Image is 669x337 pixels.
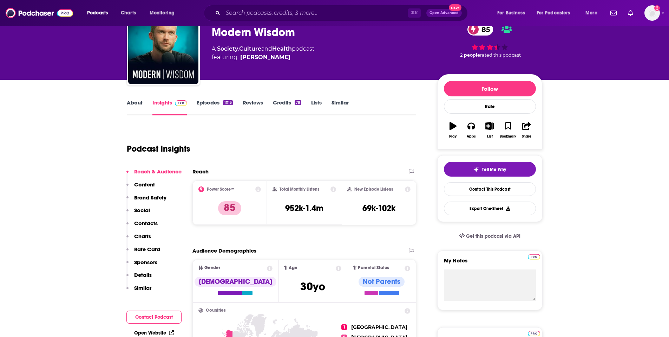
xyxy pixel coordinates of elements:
[492,7,534,19] button: open menu
[426,9,462,17] button: Open AdvancedNew
[206,308,226,313] span: Countries
[474,23,493,36] span: 85
[126,194,166,207] button: Brand Safety
[462,117,480,143] button: Apps
[134,168,182,175] p: Reach & Audience
[351,324,407,330] span: [GEOGRAPHIC_DATA]
[480,52,521,58] span: rated this podcast
[273,99,301,115] a: Credits78
[449,134,457,139] div: Play
[223,7,408,19] input: Search podcasts, credits, & more...
[152,99,187,115] a: InsightsPodchaser Pro
[134,181,155,188] p: Content
[444,257,536,269] label: My Notes
[272,45,292,52] a: Health
[341,324,347,330] span: 1
[82,7,117,19] button: open menu
[354,187,393,192] h2: New Episode Listens
[207,187,234,192] h2: Power Score™
[311,99,322,115] a: Lists
[175,100,187,106] img: Podchaser Pro
[204,266,220,270] span: Gender
[6,6,73,20] img: Podchaser - Follow, Share and Rate Podcasts
[429,11,459,15] span: Open Advanced
[134,220,158,227] p: Contacts
[134,272,152,278] p: Details
[128,14,198,84] img: Modern Wisdom
[608,7,619,19] a: Show notifications dropdown
[499,117,517,143] button: Bookmark
[126,168,182,181] button: Reach & Audience
[134,233,151,240] p: Charts
[126,311,182,324] button: Contact Podcast
[134,330,174,336] a: Open Website
[195,277,276,287] div: [DEMOGRAPHIC_DATA]
[358,266,389,270] span: Parental Status
[134,285,151,291] p: Similar
[362,203,395,214] h3: 69k-102k
[482,167,506,172] span: Tell Me Why
[444,117,462,143] button: Play
[585,8,597,18] span: More
[444,99,536,114] div: Rate
[497,8,525,18] span: For Business
[238,45,239,52] span: ,
[212,45,314,62] div: A podcast
[300,280,325,293] span: 30 yo
[192,168,209,175] h2: Reach
[473,167,479,172] img: tell me why sparkle
[197,99,232,115] a: Episodes1015
[126,259,157,272] button: Sponsors
[145,7,184,19] button: open menu
[359,277,405,287] div: Not Parents
[121,8,136,18] span: Charts
[467,134,476,139] div: Apps
[218,201,241,215] p: 85
[444,162,536,177] button: tell me why sparkleTell Me Why
[285,203,323,214] h3: 952k-1.4m
[217,45,238,52] a: Society
[223,100,232,105] div: 1015
[444,81,536,96] button: Follow
[192,247,256,254] h2: Audience Demographics
[239,45,261,52] a: Culture
[261,45,272,52] span: and
[126,233,151,246] button: Charts
[500,134,516,139] div: Bookmark
[453,228,526,245] a: Get this podcast via API
[625,7,636,19] a: Show notifications dropdown
[528,331,540,336] img: Podchaser Pro
[408,8,421,18] span: ⌘ K
[467,23,493,36] a: 85
[487,134,493,139] div: List
[126,246,160,259] button: Rate Card
[444,202,536,215] button: Export One-Sheet
[134,194,166,201] p: Brand Safety
[243,99,263,115] a: Reviews
[150,8,175,18] span: Monitoring
[528,253,540,260] a: Pro website
[127,99,143,115] a: About
[581,7,606,19] button: open menu
[644,5,660,21] img: User Profile
[280,187,319,192] h2: Total Monthly Listens
[537,8,570,18] span: For Podcasters
[289,266,297,270] span: Age
[126,285,151,298] button: Similar
[126,207,150,220] button: Social
[517,117,536,143] button: Share
[449,4,461,11] span: New
[126,272,152,285] button: Details
[126,220,158,233] button: Contacts
[528,330,540,336] a: Pro website
[126,181,155,194] button: Content
[528,254,540,260] img: Podchaser Pro
[644,5,660,21] span: Logged in as karen.yates
[480,117,499,143] button: List
[87,8,108,18] span: Podcasts
[116,7,140,19] a: Charts
[437,19,543,62] div: 85 2 peoplerated this podcast
[332,99,349,115] a: Similar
